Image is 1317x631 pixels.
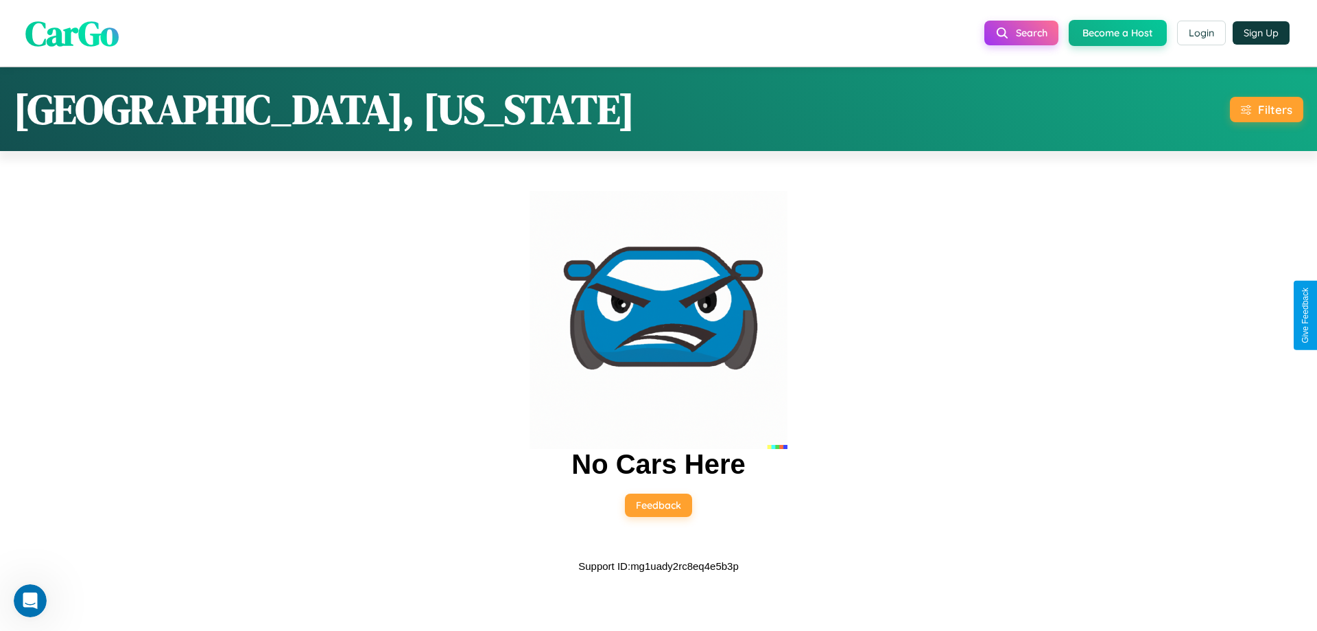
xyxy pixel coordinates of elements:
span: CarGo [25,9,119,56]
button: Sign Up [1233,21,1290,45]
button: Search [984,21,1058,45]
button: Filters [1230,97,1303,122]
p: Support ID: mg1uady2rc8eq4e5b3p [578,557,739,575]
button: Feedback [625,494,692,517]
div: Give Feedback [1301,288,1310,343]
button: Login [1177,21,1226,45]
span: Search [1016,27,1047,39]
h1: [GEOGRAPHIC_DATA], [US_STATE] [14,81,634,137]
button: Become a Host [1069,20,1167,46]
h2: No Cars Here [571,449,745,480]
iframe: Intercom live chat [14,584,47,617]
img: car [530,191,787,449]
div: Filters [1258,102,1292,117]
